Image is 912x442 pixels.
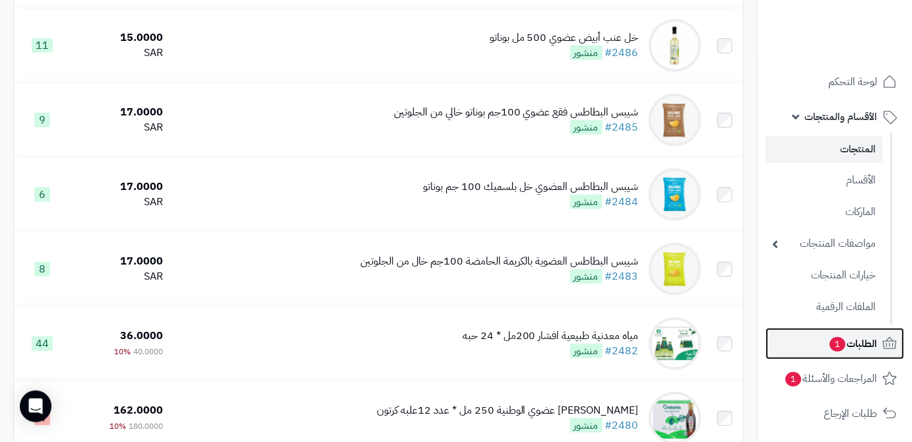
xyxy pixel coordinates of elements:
[570,418,603,433] span: منشور
[828,73,877,91] span: لوحة التحكم
[765,198,882,226] a: الماركات
[605,194,639,210] a: #2484
[34,187,50,202] span: 6
[765,261,882,290] a: خيارات المنتجات
[32,336,53,351] span: 44
[824,404,877,423] span: طلبات الإرجاع
[765,166,882,195] a: الأقسام
[830,337,845,352] span: 1
[463,329,639,344] div: مياه معدنية طبيعية افشار 200مل * 24 حبه
[34,262,50,276] span: 8
[765,66,904,98] a: لوحة التحكم
[76,179,163,195] div: 17.0000
[76,120,163,135] div: SAR
[570,46,603,60] span: منشور
[784,369,877,388] span: المراجعات والأسئلة
[804,108,877,126] span: الأقسام والمنتجات
[394,105,639,120] div: شيبس البطاطس فقع عضوي 100جم بوناتو خالي من الجلوتين
[423,179,639,195] div: شيبس البطاطس العضوي خل بلسميك 100 جم بوناتو
[765,398,904,429] a: طلبات الإرجاع
[649,168,701,221] img: شيبس البطاطس العضوي خل بلسميك 100 جم بوناتو
[765,293,882,321] a: الملفات الرقمية
[377,403,639,418] div: [PERSON_NAME] عضوي الوطنية 250 مل * عدد 12علبه كرتون
[360,254,639,269] div: شيبس البطاطس العضوية بالكريمة الحامضة 100جم خال من الجلوتين
[649,19,701,72] img: خل عنب أبيض عضوي 500 مل بوناتو
[34,113,50,127] span: 9
[605,45,639,61] a: #2486
[570,269,603,284] span: منشور
[76,105,163,120] div: 17.0000
[605,119,639,135] a: #2485
[114,346,131,358] span: 10%
[765,328,904,360] a: الطلبات1
[765,363,904,395] a: المراجعات والأسئلة1
[649,317,701,370] img: مياه معدنية طبيعية افشار 200مل * 24 حبه
[785,372,801,387] span: 1
[605,268,639,284] a: #2483
[605,343,639,359] a: #2482
[649,243,701,296] img: شيبس البطاطس العضوية بالكريمة الحامضة 100جم خال من الجلوتين
[570,195,603,209] span: منشور
[822,34,899,61] img: logo-2.png
[828,334,877,353] span: الطلبات
[34,411,50,426] span: 4
[114,402,163,418] span: 162.0000
[76,254,163,269] div: 17.0000
[20,391,51,422] div: Open Intercom Messenger
[570,120,603,135] span: منشور
[76,46,163,61] div: SAR
[129,420,163,432] span: 180.0000
[765,230,882,258] a: مواصفات المنتجات
[76,269,163,284] div: SAR
[605,418,639,433] a: #2480
[76,30,163,46] div: 15.0000
[490,30,639,46] div: خل عنب أبيض عضوي 500 مل بوناتو
[32,38,53,53] span: 11
[133,346,163,358] span: 40.0000
[765,136,882,163] a: المنتجات
[76,195,163,210] div: SAR
[120,328,163,344] span: 36.0000
[649,94,701,146] img: شيبس البطاطس فقع عضوي 100جم بوناتو خالي من الجلوتين
[110,420,126,432] span: 10%
[570,344,603,358] span: منشور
